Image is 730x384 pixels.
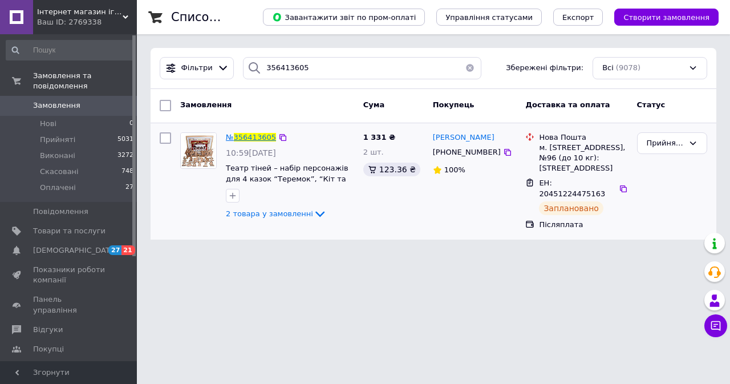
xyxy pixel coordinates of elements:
span: Показники роботи компанії [33,265,106,285]
div: Прийнято [647,138,684,149]
a: Театр тіней – набір персонажів для 4 казок “Теремок”, “Кіт та півник”, “Лисиця та [PERSON_NAME]”,... [226,164,348,204]
span: Відгуки [33,325,63,335]
span: Інтернет магазин іграшок від дитячого психолога [37,7,123,17]
span: Завантажити звіт по пром-оплаті [272,12,416,22]
button: Експорт [553,9,603,26]
span: Скасовані [40,167,79,177]
a: [PERSON_NAME] [433,132,494,143]
span: [PERSON_NAME] [433,133,494,142]
span: Виконані [40,151,75,161]
button: Завантажити звіт по пром-оплаті [263,9,425,26]
span: № [226,133,234,142]
span: 0 [129,119,133,129]
a: Створити замовлення [603,13,719,21]
span: Нові [40,119,56,129]
span: 100% [444,165,465,174]
span: Cума [363,100,384,109]
span: 3272 [117,151,133,161]
span: 10:59[DATE] [226,148,276,157]
span: Оплачені [40,183,76,193]
span: [DEMOGRAPHIC_DATA] [33,245,117,256]
input: Пошук [6,40,135,60]
h1: Список замовлень [171,10,287,24]
span: Управління статусами [445,13,533,22]
span: Замовлення [180,100,232,109]
span: [PHONE_NUMBER] [433,148,501,156]
span: 2 шт. [363,148,384,156]
button: Очистить [459,57,481,79]
div: м. [STREET_ADDRESS], №96 (до 10 кг): [STREET_ADDRESS] [539,143,627,174]
div: Післяплата [539,220,627,230]
img: Фото товару [181,133,216,168]
span: (9078) [616,63,640,72]
span: Прийняті [40,135,75,145]
span: Експорт [562,13,594,22]
span: Статус [637,100,666,109]
span: 21 [121,245,135,255]
input: Пошук за номером замовлення, ПІБ покупця, номером телефону, Email, номером накладної [243,57,481,79]
div: Заплановано [539,201,603,215]
span: Замовлення та повідомлення [33,71,137,91]
span: 2 товара у замовленні [226,209,313,218]
button: Створити замовлення [614,9,719,26]
span: Замовлення [33,100,80,111]
div: 123.36 ₴ [363,163,420,176]
div: Ваш ID: 2769338 [37,17,137,27]
span: Товари та послуги [33,226,106,236]
span: Збережені фільтри: [506,63,583,74]
span: 27 [125,183,133,193]
span: 1 331 ₴ [363,133,395,142]
a: №356413605 [226,133,276,142]
span: Повідомлення [33,207,88,217]
span: 27 [108,245,121,255]
div: Нова Пошта [539,132,627,143]
span: Фільтри [181,63,213,74]
button: Чат з покупцем [704,314,727,337]
span: Панель управління [33,294,106,315]
span: Всі [602,63,614,74]
span: Створити замовлення [623,13,709,22]
span: 5031 [117,135,133,145]
span: Покупець [433,100,474,109]
span: Покупці [33,344,64,354]
span: 356413605 [234,133,276,142]
span: Доставка та оплата [525,100,610,109]
a: Фото товару [180,132,217,169]
a: 2 товара у замовленні [226,209,327,218]
span: 748 [121,167,133,177]
span: ЕН: 20451224475163 [539,179,605,198]
button: Управління статусами [436,9,542,26]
